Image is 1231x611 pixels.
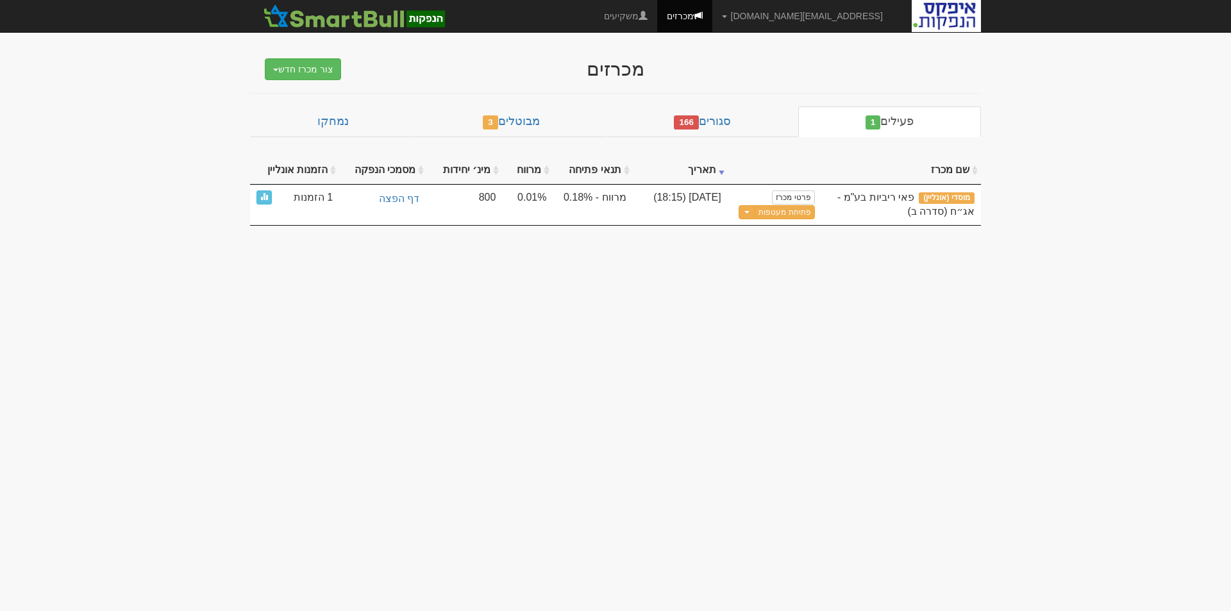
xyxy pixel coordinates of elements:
[553,156,632,185] th: תנאי פתיחה : activate to sort column ascending
[265,58,341,80] button: צור מכרז חדש
[502,185,553,226] td: 0.01%
[772,190,814,205] a: פרטי מכרז
[553,185,632,226] td: מרווח - 0.18%
[919,192,975,204] span: מוסדי (אונליין)
[294,190,333,205] span: 1 הזמנות
[415,106,607,137] a: מבוטלים
[633,185,728,226] td: [DATE] (18:15)
[607,106,798,137] a: סגורים
[346,190,421,208] a: דף הפצה
[483,115,498,130] span: 3
[260,3,448,29] img: SmartBull Logo
[837,192,975,217] span: פאי ריביות בע"מ - אג״ח (סדרה ב)
[250,156,339,185] th: הזמנות אונליין : activate to sort column ascending
[755,205,814,220] button: פתיחת מעטפות
[250,106,415,137] a: נמחקו
[427,185,502,226] td: 800
[674,115,699,130] span: 166
[798,106,981,137] a: פעילים
[502,156,553,185] th: מרווח : activate to sort column ascending
[633,156,728,185] th: תאריך : activate to sort column ascending
[365,58,866,80] div: מכרזים
[427,156,502,185] th: מינ׳ יחידות : activate to sort column ascending
[866,115,881,130] span: 1
[339,156,427,185] th: מסמכי הנפקה : activate to sort column ascending
[821,156,981,185] th: שם מכרז : activate to sort column ascending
